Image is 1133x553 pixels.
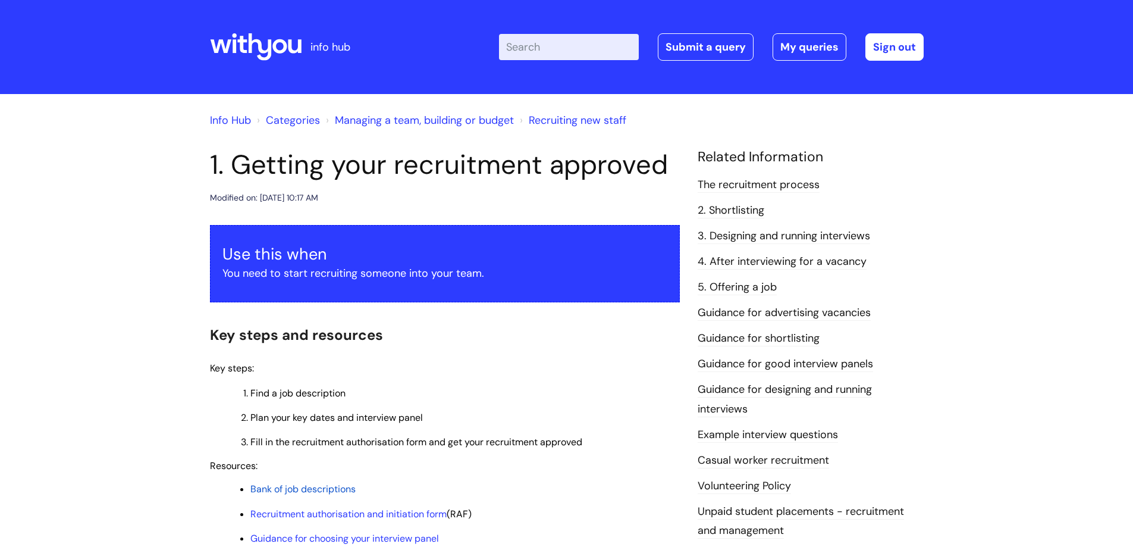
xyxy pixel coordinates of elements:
li: Recruiting new staff [517,111,626,130]
h1: 1. Getting your recruitment approved [210,149,680,181]
a: Categories [266,113,320,127]
span: Find a job description [250,387,346,399]
a: 3. Designing and running interviews [698,229,870,244]
span: Resources: [210,460,258,472]
a: 2. Shortlisting [698,203,764,218]
p: info hub [310,38,350,57]
a: Example interview questions [698,427,838,443]
a: Info Hub [210,113,251,127]
a: Recruiting new staff [529,113,626,127]
a: Guidance for good interview panels [698,357,873,372]
a: 4. After interviewing for a vacancy [698,254,867,270]
a: My queries [773,33,846,61]
li: Solution home [254,111,320,130]
span: Key steps and resources [210,326,383,344]
a: The recruitment process [698,177,820,193]
div: Modified on: [DATE] 10:17 AM [210,190,318,205]
p: You need to start recruiting someone into your team. [222,264,667,283]
input: Search [499,34,639,60]
span: Plan your key dates and interview panel [250,411,423,424]
span: Key steps: [210,362,254,374]
span: Fill in the recruitment authorisation form and get your recruitment approved [250,436,582,448]
a: Submit a query [658,33,754,61]
a: Unpaid student placements - recruitment and management [698,504,904,539]
a: Volunteering Policy [698,479,791,494]
a: Casual worker recruitment [698,453,829,468]
div: | - [499,33,924,61]
a: Recruitment authorisation and initiation form [250,508,447,520]
h3: Use this when [222,245,667,264]
a: Guidance for shortlisting [698,331,820,346]
a: Bank of job descriptions [250,483,356,495]
a: 5. Offering a job [698,280,777,295]
a: Sign out [865,33,924,61]
p: (RAF) [250,508,680,521]
a: Managing a team, building or budget [335,113,514,127]
li: Managing a team, building or budget [323,111,514,130]
h4: Related Information [698,149,924,165]
a: Guidance for advertising vacancies [698,305,871,321]
a: Guidance for choosing your interview panel [250,532,439,545]
a: Guidance for designing and running interviews [698,382,872,417]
